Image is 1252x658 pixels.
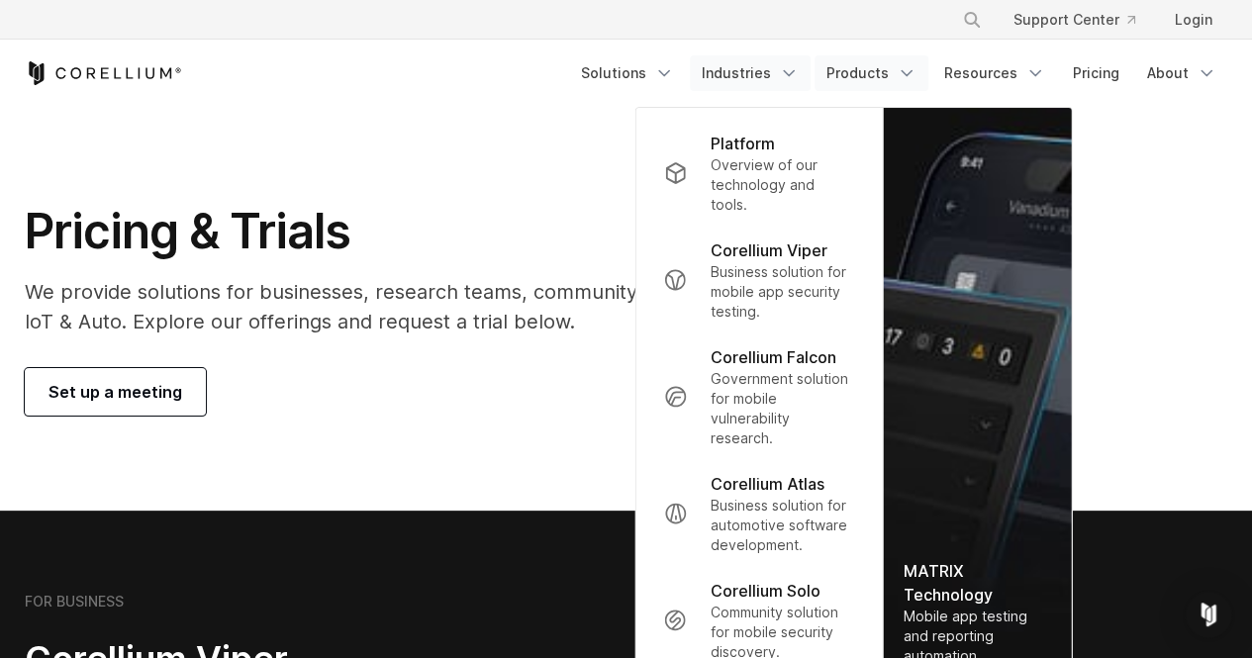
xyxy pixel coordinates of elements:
p: Business solution for mobile app security testing. [711,262,855,322]
h6: FOR BUSINESS [25,593,124,611]
a: Products [815,55,928,91]
a: Industries [690,55,811,91]
div: Open Intercom Messenger [1185,591,1232,638]
a: Corellium Atlas Business solution for automotive software development. [647,460,871,567]
p: Overview of our technology and tools. [711,155,855,215]
h1: Pricing & Trials [25,202,814,261]
a: Support Center [998,2,1151,38]
a: Corellium Home [25,61,182,85]
div: Navigation Menu [938,2,1228,38]
p: Corellium Falcon [711,345,836,369]
p: We provide solutions for businesses, research teams, community individuals, and IoT & Auto. Explo... [25,277,814,336]
p: Corellium Viper [711,238,827,262]
button: Search [954,2,990,38]
a: Login [1159,2,1228,38]
a: Set up a meeting [25,368,206,416]
a: Corellium Falcon Government solution for mobile vulnerability research. [647,333,871,460]
a: About [1135,55,1228,91]
a: Platform Overview of our technology and tools. [647,120,871,227]
p: Corellium Atlas [711,472,824,496]
div: Navigation Menu [569,55,1228,91]
p: Business solution for automotive software development. [711,496,855,555]
p: Platform [711,132,775,155]
span: Set up a meeting [48,380,182,404]
a: Solutions [569,55,686,91]
a: Resources [932,55,1057,91]
p: Government solution for mobile vulnerability research. [711,369,855,448]
a: Corellium Viper Business solution for mobile app security testing. [647,227,871,333]
div: MATRIX Technology [904,559,1052,607]
p: Corellium Solo [711,579,820,603]
a: Pricing [1061,55,1131,91]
